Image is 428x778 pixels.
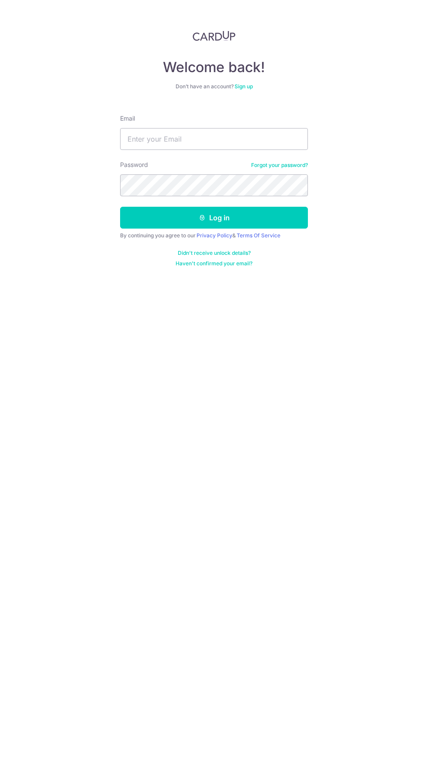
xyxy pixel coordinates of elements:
input: Enter your Email [120,128,308,150]
a: Didn't receive unlock details? [178,250,251,257]
div: By continuing you agree to our & [120,232,308,239]
img: CardUp Logo [193,31,235,41]
label: Password [120,160,148,169]
a: Haven't confirmed your email? [176,260,252,267]
a: Forgot your password? [251,162,308,169]
a: Sign up [235,83,253,90]
a: Privacy Policy [197,232,232,239]
button: Log in [120,207,308,229]
div: Don’t have an account? [120,83,308,90]
h4: Welcome back! [120,59,308,76]
label: Email [120,114,135,123]
a: Terms Of Service [237,232,280,239]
